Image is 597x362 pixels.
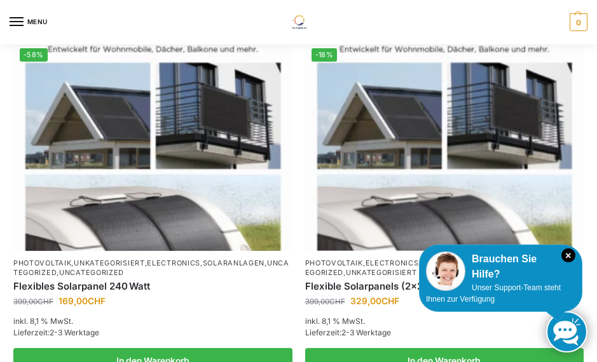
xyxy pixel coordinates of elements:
[346,268,417,277] a: Unkategorisiert
[13,42,292,251] img: Balkon-Terrassen-Kraftwerke 8
[59,268,124,277] a: Uncategorized
[305,258,363,267] a: Photovoltaik
[147,258,200,267] a: Electronics
[58,296,106,306] bdi: 169,00
[570,13,587,31] span: 0
[305,328,391,337] span: Lieferzeit:
[38,297,53,306] span: CHF
[566,13,587,31] a: 0
[426,283,561,304] span: Unser Support-Team steht Ihnen zur Verfügung
[13,316,292,327] p: inkl. 8,1 % MwSt.
[350,296,399,306] bdi: 329,00
[426,251,465,291] img: Customer service
[305,280,584,293] a: Flexible Solarpanels (2×240 Watt & Solar Laderegler
[305,297,345,306] bdi: 399,00
[426,251,575,282] div: Brauchen Sie Hilfe?
[13,297,53,306] bdi: 399,00
[305,42,584,251] a: -18%Flexible Solar Module für Wohnmobile Camping Balkon
[341,328,391,337] span: 2-3 Werktage
[203,258,264,267] a: Solaranlagen
[381,296,399,306] span: CHF
[366,258,419,267] a: Electronics
[13,42,292,251] a: -58%Flexible Solar Module für Wohnmobile Camping Balkon
[13,258,71,267] a: Photovoltaik
[329,297,345,306] span: CHF
[10,13,48,32] button: Menu
[13,280,292,293] a: Flexibles Solarpanel 240 Watt
[305,316,584,327] p: inkl. 8,1 % MwSt.
[13,328,99,337] span: Lieferzeit:
[50,328,99,337] span: 2-3 Werktage
[88,296,106,306] span: CHF
[284,15,313,29] img: Solaranlagen, Speicheranlagen und Energiesparprodukte
[566,13,587,31] nav: Cart contents
[305,258,579,277] a: Uncategorized
[74,258,145,267] a: Unkategorisiert
[305,42,584,251] img: Balkon-Terrassen-Kraftwerke 8
[13,258,292,278] p: , , , , ,
[13,258,289,277] a: Uncategorized
[305,258,584,278] p: , , , , ,
[561,248,575,262] i: Schließen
